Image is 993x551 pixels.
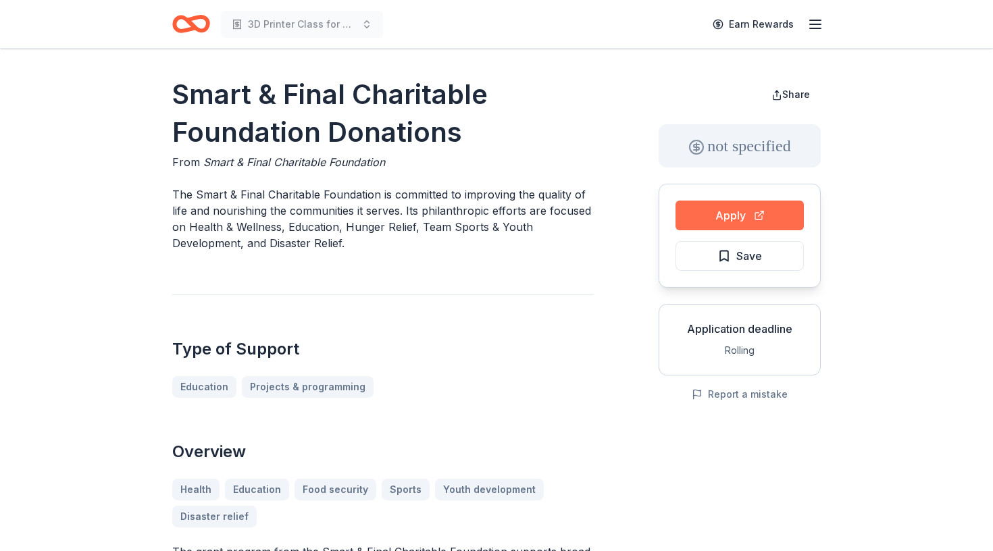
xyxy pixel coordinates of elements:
a: Education [172,376,236,398]
button: Save [676,241,804,271]
div: From [172,154,594,170]
div: not specified [659,124,821,167]
h1: Smart & Final Charitable Foundation Donations [172,76,594,151]
a: Earn Rewards [705,12,802,36]
button: Share [761,81,821,108]
h2: Overview [172,441,594,463]
span: 3D Printer Class for Elementary and High School [248,16,356,32]
button: Apply [676,201,804,230]
div: Application deadline [670,321,809,337]
button: Report a mistake [692,386,788,402]
span: Save [736,247,762,265]
h2: Type of Support [172,338,594,360]
span: Share [782,88,810,100]
p: The Smart & Final Charitable Foundation is committed to improving the quality of life and nourish... [172,186,594,251]
span: Smart & Final Charitable Foundation [203,155,385,169]
a: Projects & programming [242,376,374,398]
a: Home [172,8,210,40]
button: 3D Printer Class for Elementary and High School [221,11,383,38]
div: Rolling [670,342,809,359]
